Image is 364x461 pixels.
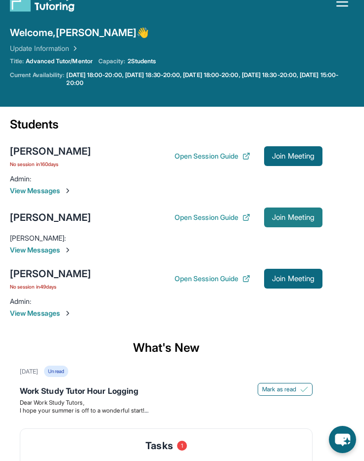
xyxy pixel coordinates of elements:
button: Open Session Guide [175,151,250,161]
button: Mark as read [258,383,313,396]
button: Join Meeting [264,146,322,166]
span: Title: [10,57,24,65]
span: Admin : [10,297,31,305]
span: No session in 49 days [10,283,91,291]
div: Unread [44,366,68,377]
img: Chevron-Right [64,309,72,317]
button: Open Session Guide [175,212,250,222]
div: [PERSON_NAME] [10,144,91,158]
span: Mark as read [262,385,296,393]
button: Open Session Guide [175,274,250,284]
span: Join Meeting [272,276,315,282]
span: No session in 160 days [10,160,91,168]
span: Admin : [10,174,31,183]
img: Chevron-Right [64,187,72,195]
button: Join Meeting [264,269,322,289]
span: I hope your summer is off to a wonderful start! [20,407,148,414]
span: Capacity: [98,57,126,65]
span: Join Meeting [272,214,315,220]
span: 2 Students [128,57,156,65]
button: chat-button [329,426,356,453]
span: 1 [177,441,187,451]
span: View Messages [10,245,322,255]
button: Join Meeting [264,208,322,227]
div: [PERSON_NAME] [10,210,91,224]
span: Welcome, [PERSON_NAME] 👋 [10,26,149,40]
img: Mark as read [300,385,308,393]
div: [DATE] [20,368,38,376]
a: [DATE] 18:00-20:00, [DATE] 18:30-20:00, [DATE] 18:00-20:00, [DATE] 18:30-20:00, [DATE] 15:00-20:00 [66,71,354,87]
span: View Messages [10,308,322,318]
span: View Messages [10,186,322,196]
span: Join Meeting [272,153,315,159]
span: [PERSON_NAME] : [10,234,66,242]
div: Students [10,117,322,138]
span: Tasks [145,439,173,453]
div: [PERSON_NAME] [10,267,91,281]
span: Current Availability: [10,71,64,87]
span: Dear Work Study Tutors, [20,399,85,406]
span: Advanced Tutor/Mentor [26,57,92,65]
div: What's New [10,330,322,366]
a: Update Information [10,43,79,53]
img: Chevron Right [69,43,79,53]
img: Chevron-Right [64,246,72,254]
div: Work Study Tutor Hour Logging [20,385,313,399]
